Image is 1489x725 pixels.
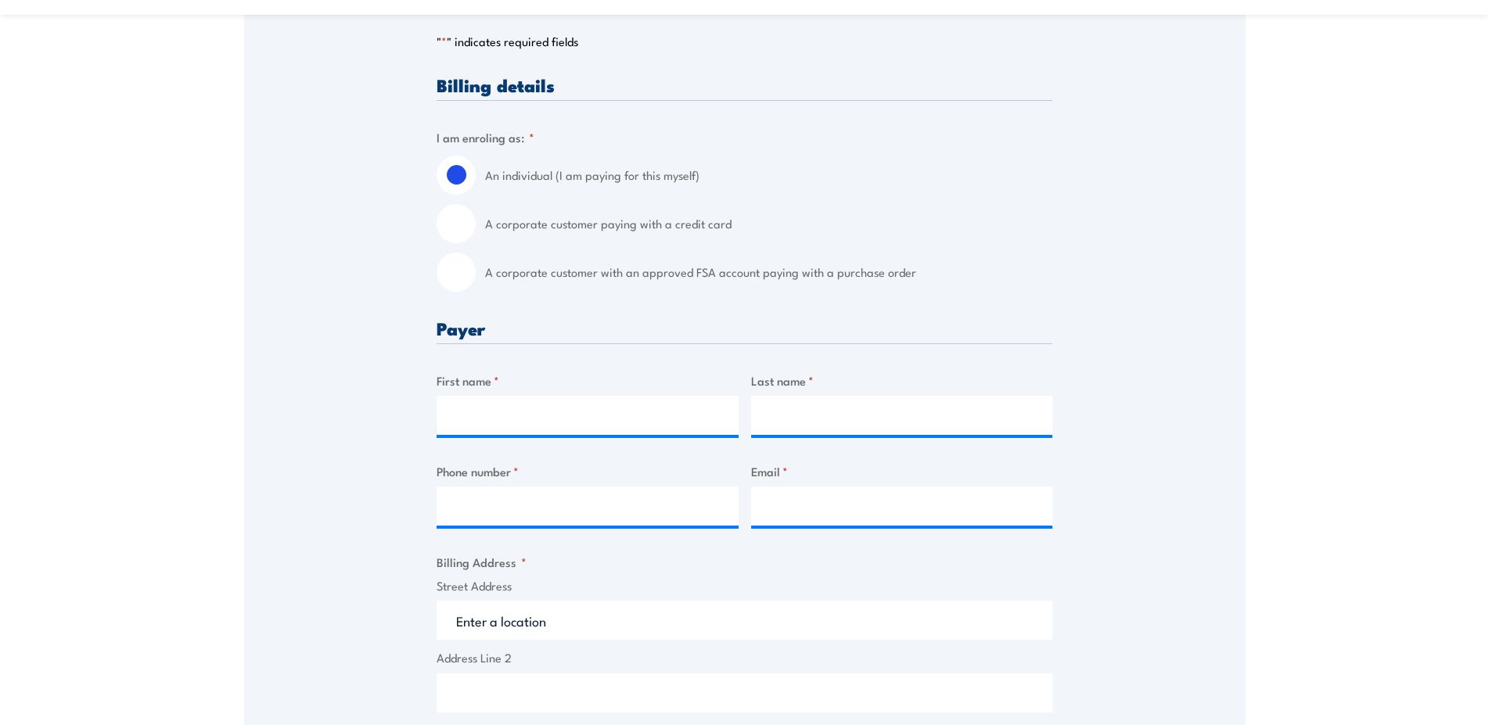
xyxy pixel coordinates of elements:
[485,253,1052,292] label: A corporate customer with an approved FSA account paying with a purchase order
[485,204,1052,243] label: A corporate customer paying with a credit card
[437,649,1052,667] label: Address Line 2
[437,128,534,146] legend: I am enroling as:
[437,577,1052,595] label: Street Address
[437,462,739,480] label: Phone number
[751,371,1053,389] label: Last name
[437,553,527,571] legend: Billing Address
[437,601,1052,640] input: Enter a location
[751,462,1053,480] label: Email
[437,34,1052,49] p: " " indicates required fields
[437,371,739,389] label: First name
[485,156,1052,195] label: An individual (I am paying for this myself)
[437,319,1052,337] h3: Payer
[437,76,1052,94] h3: Billing details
